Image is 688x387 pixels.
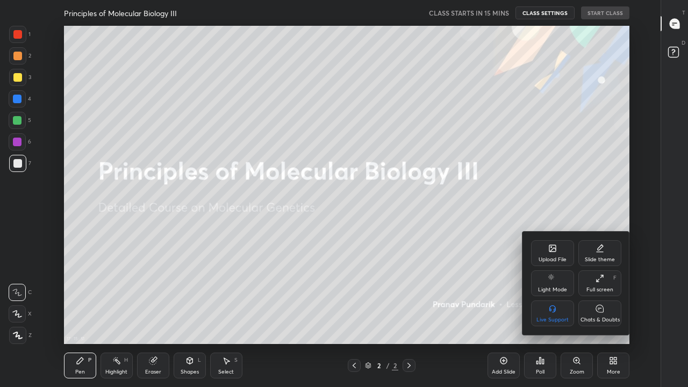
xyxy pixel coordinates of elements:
div: Slide theme [585,257,615,262]
div: Light Mode [538,287,567,292]
div: F [613,275,617,281]
div: Full screen [586,287,613,292]
div: Upload File [539,257,567,262]
div: Live Support [536,317,569,322]
div: Chats & Doubts [580,317,620,322]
